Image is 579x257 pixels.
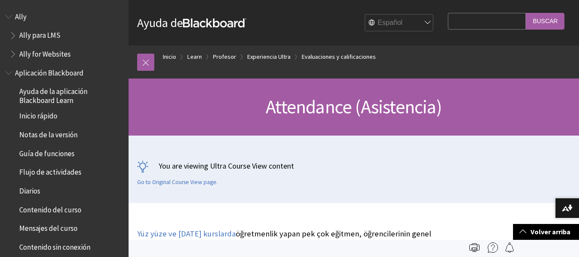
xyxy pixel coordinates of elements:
[526,13,564,30] input: Buscar
[163,51,176,62] a: Inicio
[19,221,78,233] span: Mensajes del curso
[187,51,202,62] a: Learn
[19,109,57,121] span: Inicio rápido
[15,9,27,21] span: Ally
[19,28,60,40] span: Ally para LMS
[488,242,498,253] img: More help
[19,165,81,177] span: Flujo de actividades
[137,229,236,239] a: Yüz yüze ve [DATE] kurslarda
[247,51,291,62] a: Experiencia Ultra
[137,160,570,171] p: You are viewing Ultra Course View content
[19,47,71,58] span: Ally for Websites
[504,242,515,253] img: Follow this page
[513,224,579,240] a: Volver arriba
[19,146,75,158] span: Guía de funciones
[19,240,90,251] span: Contenido sin conexión
[137,15,246,30] a: Ayuda deBlackboard
[266,95,442,118] span: Attendance (Asistencia)
[19,203,81,214] span: Contenido del curso
[137,178,218,186] a: Go to Original Course View page.
[183,18,246,27] strong: Blackboard
[19,85,123,105] span: Ayuda de la aplicación Blackboard Learn
[19,184,40,195] span: Diarios
[15,66,84,77] span: Aplicación Blackboard
[5,9,123,61] nav: Book outline for Anthology Ally Help
[365,15,434,32] select: Site Language Selector
[302,51,376,62] a: Evaluaciones y calificaciones
[213,51,236,62] a: Profesor
[19,127,78,139] span: Notas de la versión
[469,242,480,253] img: Print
